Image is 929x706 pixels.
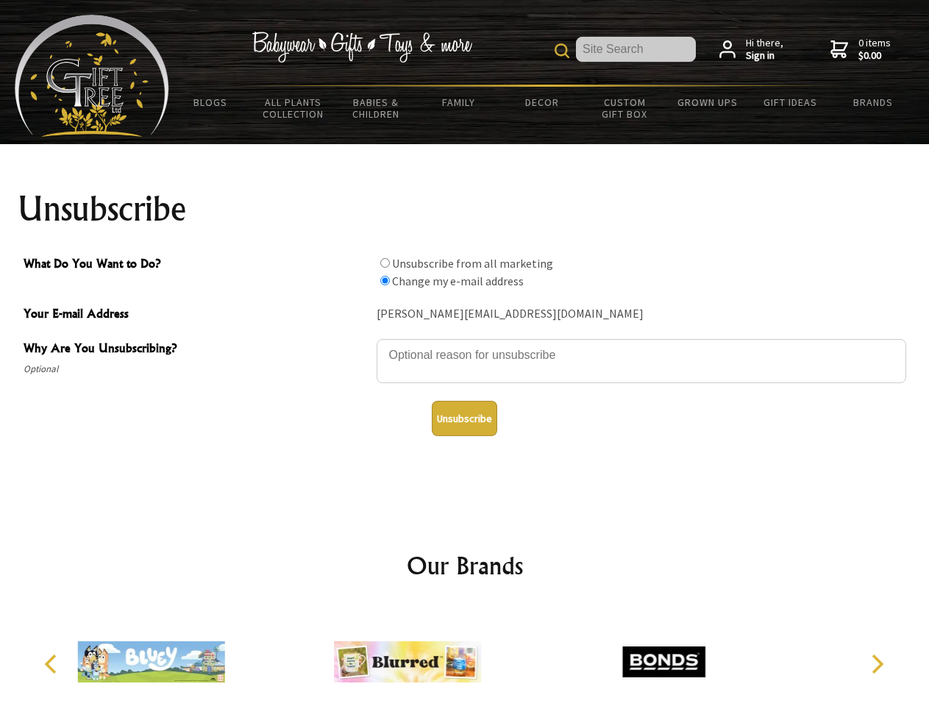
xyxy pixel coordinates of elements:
a: Custom Gift Box [583,87,666,129]
textarea: Why Are You Unsubscribing? [377,339,906,383]
h1: Unsubscribe [18,191,912,227]
span: Hi there, [746,37,783,63]
img: product search [555,43,569,58]
button: Previous [37,648,69,680]
button: Unsubscribe [432,401,497,436]
label: Change my e-mail address [392,274,524,288]
button: Next [861,648,893,680]
strong: $0.00 [858,49,891,63]
a: Brands [832,87,915,118]
img: Babywear - Gifts - Toys & more [252,32,472,63]
a: Hi there,Sign in [719,37,783,63]
a: BLOGS [169,87,252,118]
a: Grown Ups [666,87,749,118]
a: Gift Ideas [749,87,832,118]
a: All Plants Collection [252,87,335,129]
a: Babies & Children [335,87,418,129]
span: 0 items [858,36,891,63]
input: What Do You Want to Do? [380,258,390,268]
a: Family [418,87,501,118]
span: Why Are You Unsubscribing? [24,339,369,360]
span: Optional [24,360,369,378]
h2: Our Brands [29,548,900,583]
a: Decor [500,87,583,118]
img: Babyware - Gifts - Toys and more... [15,15,169,137]
label: Unsubscribe from all marketing [392,256,553,271]
span: Your E-mail Address [24,304,369,326]
strong: Sign in [746,49,783,63]
input: Site Search [576,37,696,62]
input: What Do You Want to Do? [380,276,390,285]
a: 0 items$0.00 [830,37,891,63]
div: [PERSON_NAME][EMAIL_ADDRESS][DOMAIN_NAME] [377,303,906,326]
span: What Do You Want to Do? [24,254,369,276]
